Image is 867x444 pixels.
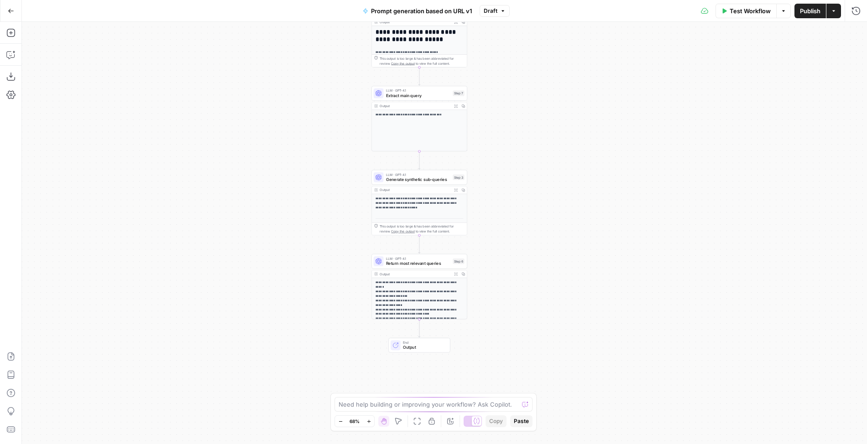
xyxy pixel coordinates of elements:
span: Paste [514,417,529,425]
div: This output is too large & has been abbreviated for review. to view the full content. [380,56,465,66]
button: Publish [794,4,826,18]
button: Draft [480,5,510,17]
button: Copy [486,415,507,427]
div: Output [380,271,450,276]
div: This output is too large & has been abbreviated for review. to view the full content. [380,224,465,234]
span: LLM · GPT-4.1 [386,172,450,177]
span: 68% [350,418,360,425]
span: End [403,340,445,345]
span: Output [403,344,445,351]
span: Draft [484,7,497,15]
span: Copy [489,417,503,425]
g: Edge from step_5 to step_7 [418,67,420,85]
span: Copy the output [391,62,414,65]
span: LLM · GPT-4.1 [386,256,450,261]
span: Return most relevant queries [386,260,450,267]
button: Prompt generation based on URL v1 [357,4,478,18]
div: Output [380,103,450,108]
g: Edge from step_6 to end [418,319,420,337]
g: Edge from step_7 to step_3 [418,151,420,169]
button: Test Workflow [716,4,776,18]
div: Step 3 [453,175,465,180]
span: Prompt generation based on URL v1 [371,6,472,15]
span: Publish [800,6,820,15]
span: LLM · GPT-4.1 [386,88,450,93]
span: Test Workflow [730,6,771,15]
g: Edge from step_3 to step_6 [418,235,420,253]
div: EndOutput [371,338,467,353]
button: Paste [510,415,533,427]
div: Output [380,187,450,192]
div: Step 6 [453,258,465,264]
span: Copy the output [391,229,414,233]
div: Output [380,20,450,25]
span: Generate synthetic sub-queries [386,176,450,183]
div: Step 7 [453,91,465,96]
span: Extract main query [386,93,450,99]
